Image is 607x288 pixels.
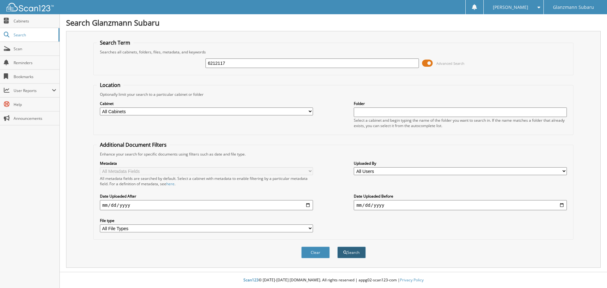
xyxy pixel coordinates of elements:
[100,193,313,199] label: Date Uploaded After
[553,5,594,9] span: Glanzmann Subaru
[337,247,366,258] button: Search
[97,82,124,89] legend: Location
[66,17,601,28] h1: Search Glanzmann Subaru
[6,3,54,11] img: scan123-logo-white.svg
[97,92,570,97] div: Optionally limit your search to a particular cabinet or folder
[14,60,56,65] span: Reminders
[100,176,313,187] div: All metadata fields are searched by default. Select a cabinet with metadata to enable filtering b...
[400,277,424,283] a: Privacy Policy
[301,247,330,258] button: Clear
[100,200,313,210] input: start
[97,49,570,55] div: Searches all cabinets, folders, files, metadata, and keywords
[354,118,567,128] div: Select a cabinet and begin typing the name of the folder you want to search in. If the name match...
[354,200,567,210] input: end
[575,258,607,288] iframe: Chat Widget
[493,5,528,9] span: [PERSON_NAME]
[354,193,567,199] label: Date Uploaded Before
[166,181,175,187] a: here
[100,218,313,223] label: File type
[14,18,56,24] span: Cabinets
[14,46,56,52] span: Scan
[243,277,259,283] span: Scan123
[14,116,56,121] span: Announcements
[14,102,56,107] span: Help
[97,141,170,148] legend: Additional Document Filters
[100,161,313,166] label: Metadata
[100,101,313,106] label: Cabinet
[14,88,52,93] span: User Reports
[436,61,464,66] span: Advanced Search
[97,151,570,157] div: Enhance your search for specific documents using filters such as date and file type.
[14,32,55,38] span: Search
[354,101,567,106] label: Folder
[14,74,56,79] span: Bookmarks
[60,273,607,288] div: © [DATE]-[DATE] [DOMAIN_NAME]. All rights reserved | appg02-scan123-com |
[354,161,567,166] label: Uploaded By
[97,39,133,46] legend: Search Term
